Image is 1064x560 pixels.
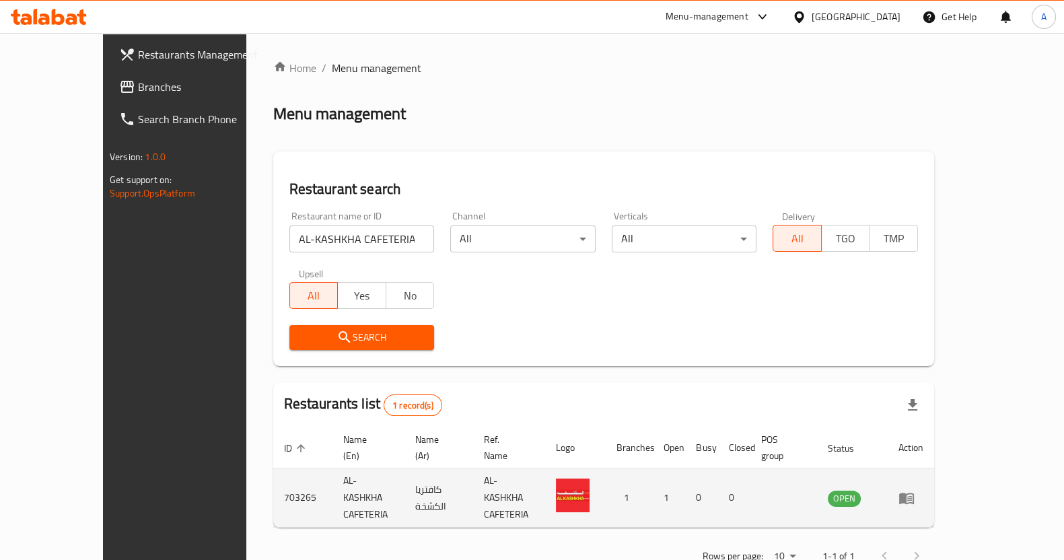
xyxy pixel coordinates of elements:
[138,111,270,127] span: Search Branch Phone
[138,46,270,63] span: Restaurants Management
[896,389,929,421] div: Export file
[606,468,653,528] td: 1
[653,468,685,528] td: 1
[821,225,870,252] button: TGO
[299,269,324,278] label: Upsell
[284,440,310,456] span: ID
[145,148,166,166] span: 1.0.0
[108,38,281,71] a: Restaurants Management
[332,60,421,76] span: Menu management
[386,282,435,309] button: No
[284,394,442,416] h2: Restaurants list
[138,79,270,95] span: Branches
[337,282,386,309] button: Yes
[812,9,900,24] div: [GEOGRAPHIC_DATA]
[384,399,441,412] span: 1 record(s)
[289,225,435,252] input: Search for restaurant name or ID..
[545,427,606,468] th: Logo
[108,103,281,135] a: Search Branch Phone
[273,427,934,528] table: enhanced table
[343,286,381,306] span: Yes
[717,427,750,468] th: Closed
[1041,9,1047,24] span: A
[384,394,442,416] div: Total records count
[295,286,333,306] span: All
[289,179,918,199] h2: Restaurant search
[273,468,332,528] td: 703265
[415,431,457,464] span: Name (Ar)
[773,225,822,252] button: All
[473,468,546,528] td: AL-KASHKHA CAFETERIA
[450,225,596,252] div: All
[300,329,424,346] span: Search
[827,229,865,248] span: TGO
[653,427,685,468] th: Open
[392,286,429,306] span: No
[869,225,918,252] button: TMP
[875,229,913,248] span: TMP
[828,491,861,507] div: OPEN
[760,431,801,464] span: POS group
[612,225,757,252] div: All
[888,427,934,468] th: Action
[828,491,861,506] span: OPEN
[828,440,872,456] span: Status
[289,325,435,350] button: Search
[404,468,473,528] td: كافتريا الكشخة
[556,479,590,512] img: AL-KASHKHA CAFETERIA
[110,171,172,188] span: Get support on:
[108,71,281,103] a: Branches
[685,468,717,528] td: 0
[779,229,816,248] span: All
[685,427,717,468] th: Busy
[717,468,750,528] td: 0
[273,60,934,76] nav: breadcrumb
[110,184,195,202] a: Support.OpsPlatform
[782,211,816,221] label: Delivery
[606,427,653,468] th: Branches
[322,60,326,76] li: /
[289,282,339,309] button: All
[273,103,406,125] h2: Menu management
[343,431,389,464] span: Name (En)
[273,60,316,76] a: Home
[666,9,748,25] div: Menu-management
[110,148,143,166] span: Version:
[332,468,405,528] td: AL-KASHKHA CAFETERIA
[484,431,530,464] span: Ref. Name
